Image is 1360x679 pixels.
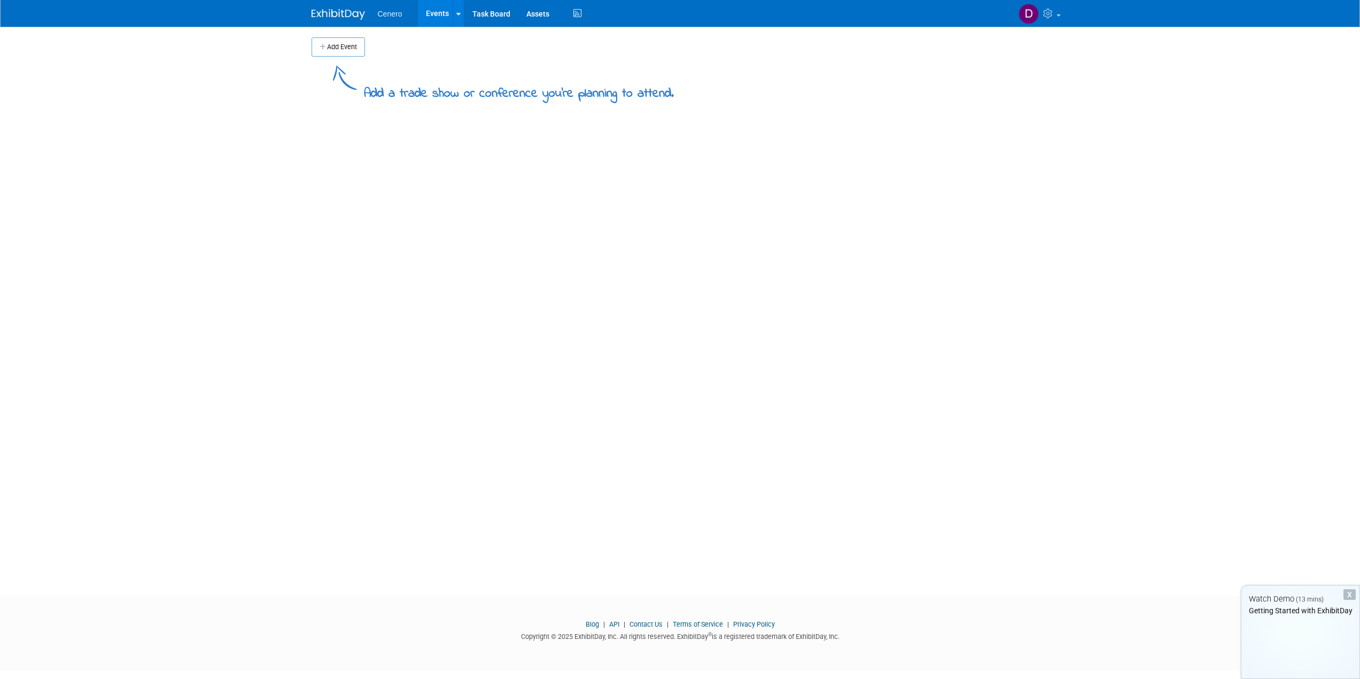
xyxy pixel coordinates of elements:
[1343,589,1356,600] div: Dismiss
[1241,594,1359,605] div: Watch Demo
[609,620,619,628] a: API
[312,37,365,57] button: Add Event
[630,620,663,628] a: Contact Us
[733,620,775,628] a: Privacy Policy
[364,77,674,103] div: Add a trade show or conference you're planning to attend.
[312,9,365,20] img: ExhibitDay
[586,620,599,628] a: Blog
[708,631,712,637] sup: ®
[725,620,732,628] span: |
[378,10,402,18] span: Cenero
[1241,605,1359,616] div: Getting Started with ExhibitDay
[673,620,723,628] a: Terms of Service
[664,620,671,628] span: |
[1296,596,1324,603] span: (13 mins)
[601,620,608,628] span: |
[1019,4,1039,24] img: Daniel Abato
[621,620,628,628] span: |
